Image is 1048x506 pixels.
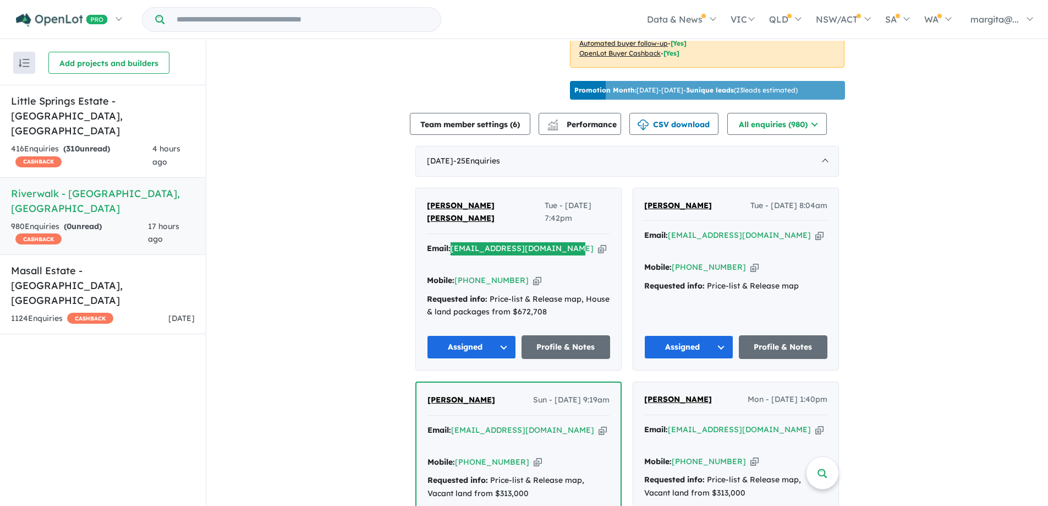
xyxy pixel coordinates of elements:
img: line-chart.svg [548,119,558,126]
span: [Yes] [671,39,687,47]
strong: Email: [644,230,668,240]
div: [DATE] [415,146,839,177]
strong: Requested info: [427,294,487,304]
button: Copy [534,456,542,468]
span: Performance [549,119,617,129]
strong: Email: [644,425,668,434]
b: Promotion Month: [574,86,637,94]
strong: Requested info: [644,475,705,485]
h5: Masall Estate - [GEOGRAPHIC_DATA] , [GEOGRAPHIC_DATA] [11,263,195,308]
span: 6 [513,119,517,129]
a: [PERSON_NAME] [644,199,712,213]
u: OpenLot Buyer Cashback [579,49,661,57]
span: Sun - [DATE] 9:19am [533,394,610,407]
div: 416 Enquir ies [11,143,152,169]
a: [PERSON_NAME] [PERSON_NAME] [427,199,545,226]
strong: ( unread) [64,221,102,231]
div: Price-list & Release map [644,280,827,293]
a: [EMAIL_ADDRESS][DOMAIN_NAME] [668,230,811,240]
a: [PERSON_NAME] [644,393,712,406]
strong: Requested info: [427,475,488,485]
button: Add projects and builders [48,52,169,74]
span: CASHBACK [15,156,62,167]
span: [Yes] [663,49,679,57]
a: Profile & Notes [739,335,828,359]
a: Profile & Notes [522,335,611,359]
a: [PERSON_NAME] [427,394,495,407]
strong: Email: [427,243,451,253]
span: Tue - [DATE] 7:42pm [545,199,610,226]
button: Assigned [644,335,733,359]
span: [PERSON_NAME] [PERSON_NAME] [427,200,495,224]
a: [EMAIL_ADDRESS][DOMAIN_NAME] [451,243,594,253]
img: sort.svg [19,59,30,67]
button: Copy [750,456,759,467]
span: margita@... [970,14,1019,25]
strong: Mobile: [644,456,672,466]
a: [EMAIL_ADDRESS][DOMAIN_NAME] [668,425,811,434]
img: download icon [638,119,649,130]
div: Price-list & Release map, Vacant land from $313,000 [427,474,610,500]
a: [PHONE_NUMBER] [454,275,529,285]
button: Assigned [427,335,516,359]
span: Mon - [DATE] 1:40pm [748,393,827,406]
button: Copy [599,425,607,436]
div: 1124 Enquir ies [11,312,113,325]
span: 310 [66,144,80,154]
strong: Requested info: [644,281,705,291]
h5: Little Springs Estate - [GEOGRAPHIC_DATA] , [GEOGRAPHIC_DATA] [11,94,195,138]
b: 3 unique leads [686,86,734,94]
button: Copy [533,275,541,286]
strong: Mobile: [427,275,454,285]
span: [PERSON_NAME] [644,394,712,404]
button: Performance [539,113,621,135]
span: CASHBACK [67,313,113,324]
span: Tue - [DATE] 8:04am [750,199,827,213]
div: 980 Enquir ies [11,220,148,247]
button: Copy [750,262,759,273]
button: Copy [815,230,824,241]
button: Copy [598,243,606,254]
img: bar-chart.svg [547,123,558,130]
img: Openlot PRO Logo White [16,13,108,27]
u: Automated buyer follow-up [579,39,668,47]
a: [PHONE_NUMBER] [455,457,529,467]
h5: Riverwalk - [GEOGRAPHIC_DATA] , [GEOGRAPHIC_DATA] [11,186,195,216]
span: [PERSON_NAME] [644,200,712,210]
strong: Mobile: [427,457,455,467]
a: [PHONE_NUMBER] [672,456,746,466]
span: [DATE] [168,313,195,323]
span: CASHBACK [15,233,62,244]
div: Price-list & Release map, Vacant land from $313,000 [644,474,827,500]
button: All enquiries (980) [727,113,827,135]
span: [PERSON_NAME] [427,395,495,405]
span: 0 [67,221,72,231]
span: - 25 Enquir ies [453,156,500,166]
strong: Mobile: [644,262,672,272]
span: 4 hours ago [152,144,180,167]
strong: ( unread) [63,144,110,154]
div: Price-list & Release map, House & land packages from $672,708 [427,293,610,319]
input: Try estate name, suburb, builder or developer [167,8,438,31]
button: Team member settings (6) [410,113,530,135]
p: [DATE] - [DATE] - ( 23 leads estimated) [574,85,798,95]
span: 17 hours ago [148,221,179,244]
a: [PHONE_NUMBER] [672,262,746,272]
button: Copy [815,424,824,436]
strong: Email: [427,425,451,435]
a: [EMAIL_ADDRESS][DOMAIN_NAME] [451,425,594,435]
button: CSV download [629,113,718,135]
